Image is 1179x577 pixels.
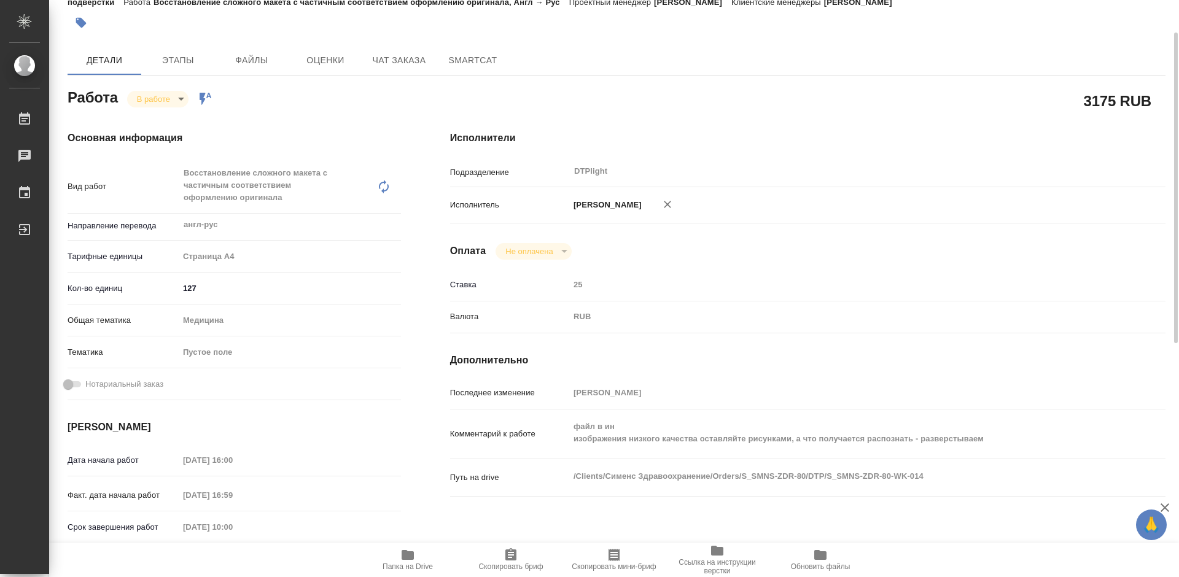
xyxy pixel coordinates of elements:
[443,53,502,68] span: SmartCat
[450,471,569,484] p: Путь на drive
[68,220,179,232] p: Направление перевода
[666,543,769,577] button: Ссылка на инструкции верстки
[654,191,681,218] button: Удалить исполнителя
[68,521,179,533] p: Срок завершения работ
[496,243,571,260] div: В работе
[450,244,486,258] h4: Оплата
[450,131,1165,145] h4: Исполнители
[502,246,556,257] button: Не оплачена
[569,384,1106,401] input: Пустое поле
[68,131,401,145] h4: Основная информация
[149,53,208,68] span: Этапы
[562,543,666,577] button: Скопировать мини-бриф
[133,94,174,104] button: В работе
[673,558,761,575] span: Ссылка на инструкции верстки
[459,543,562,577] button: Скопировать бриф
[450,387,569,399] p: Последнее изменение
[478,562,543,571] span: Скопировать бриф
[68,454,179,467] p: Дата начала работ
[569,416,1106,449] textarea: файл в ин изображения низкого качества оставляйте рисунками, а что получается распознать - развер...
[450,166,569,179] p: Подразделение
[68,85,118,107] h2: Работа
[127,91,189,107] div: В работе
[569,199,642,211] p: [PERSON_NAME]
[356,543,459,577] button: Папка на Drive
[68,250,179,263] p: Тарифные единицы
[450,428,569,440] p: Комментарий к работе
[370,53,429,68] span: Чат заказа
[68,420,401,435] h4: [PERSON_NAME]
[222,53,281,68] span: Файлы
[179,451,286,469] input: Пустое поле
[450,353,1165,368] h4: Дополнительно
[296,53,355,68] span: Оценки
[791,562,850,571] span: Обновить файлы
[179,486,286,504] input: Пустое поле
[183,346,386,358] div: Пустое поле
[68,9,95,36] button: Добавить тэг
[572,562,656,571] span: Скопировать мини-бриф
[569,466,1106,487] textarea: /Clients/Сименс Здравоохранение/Orders/S_SMNS-ZDR-80/DTP/S_SMNS-ZDR-80-WK-014
[85,378,163,390] span: Нотариальный заказ
[68,180,179,193] p: Вид работ
[1141,512,1162,538] span: 🙏
[569,276,1106,293] input: Пустое поле
[179,310,401,331] div: Медицина
[179,246,401,267] div: Страница А4
[179,279,401,297] input: ✎ Введи что-нибудь
[450,199,569,211] p: Исполнитель
[68,489,179,501] p: Факт. дата начала работ
[383,562,433,571] span: Папка на Drive
[569,306,1106,327] div: RUB
[179,342,401,363] div: Пустое поле
[450,279,569,291] p: Ставка
[1136,509,1167,540] button: 🙏
[769,543,872,577] button: Обновить файлы
[1084,90,1151,111] h2: 3175 RUB
[179,518,286,536] input: Пустое поле
[68,346,179,358] p: Тематика
[68,314,179,327] p: Общая тематика
[68,282,179,295] p: Кол-во единиц
[75,53,134,68] span: Детали
[450,311,569,323] p: Валюта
